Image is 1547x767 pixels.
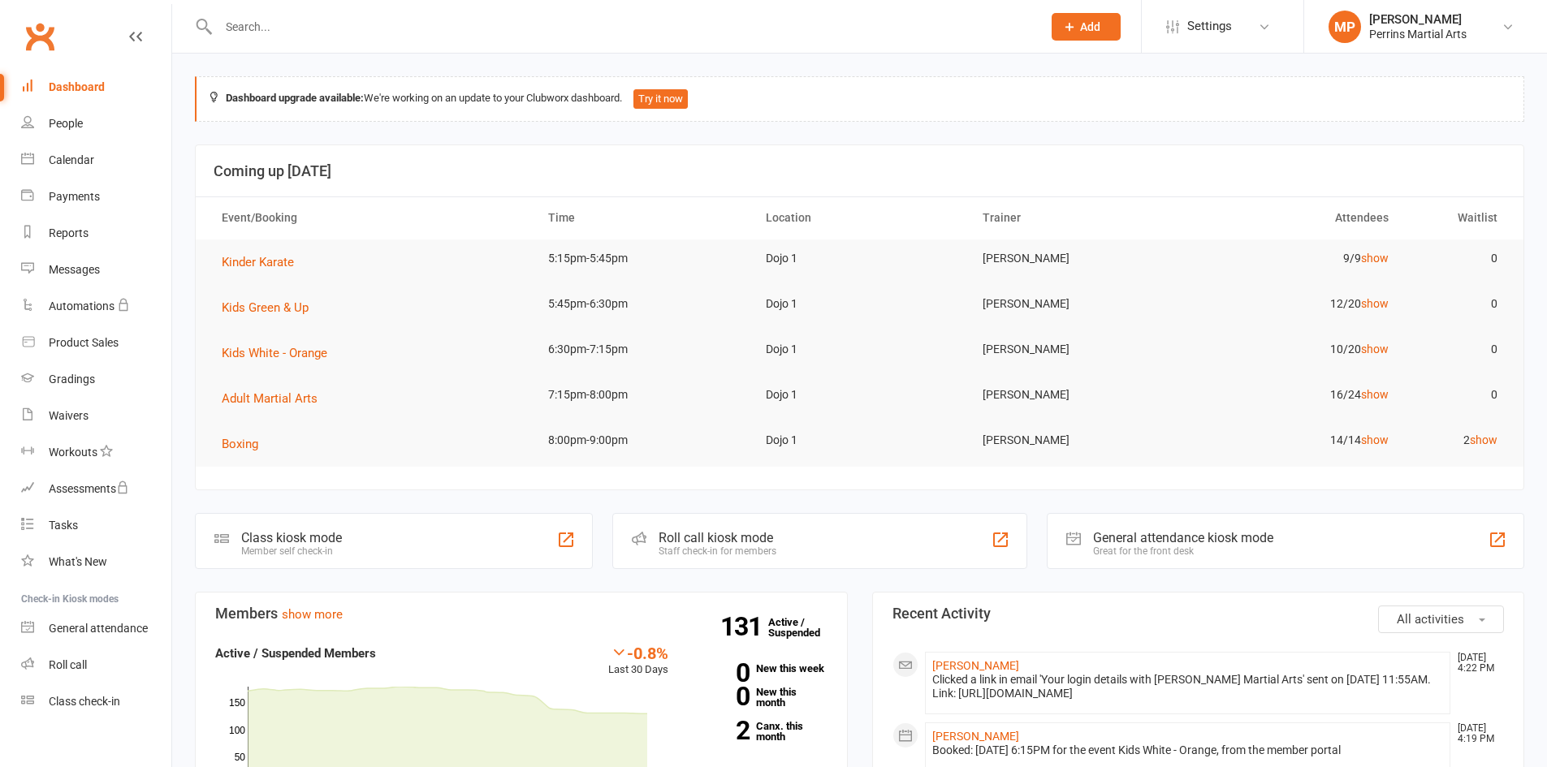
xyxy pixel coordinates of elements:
button: Kinder Karate [222,252,305,272]
button: Boxing [222,434,270,454]
td: 5:45pm-6:30pm [534,285,751,323]
a: [PERSON_NAME] [932,659,1019,672]
strong: 0 [693,684,750,709]
td: Dojo 1 [751,421,969,459]
div: Great for the front desk [1093,545,1273,557]
button: Try it now [633,89,688,109]
div: Messages [49,263,100,276]
a: show [1361,297,1389,310]
a: 0New this week [693,663,828,674]
span: Settings [1187,8,1232,45]
td: Dojo 1 [751,239,969,278]
div: Booked: [DATE] 6:15PM for the event Kids White - Orange, from the member portal [932,743,1444,757]
div: Automations [49,299,115,312]
button: All activities [1378,605,1504,633]
a: Gradings [21,361,171,398]
div: Payments [49,190,100,203]
td: Dojo 1 [751,285,969,323]
td: 0 [1403,285,1512,323]
div: General attendance [49,622,148,635]
a: Product Sales [21,325,171,361]
span: Kids Green & Up [222,300,309,315]
span: All activities [1397,612,1464,627]
td: 2 [1403,421,1512,459]
a: 2Canx. this month [693,721,828,742]
td: 0 [1403,376,1512,414]
a: show [1361,388,1389,401]
div: Assessments [49,482,129,495]
input: Search... [214,15,1031,38]
strong: Dashboard upgrade available: [226,92,364,104]
div: Roll call [49,658,87,671]
div: Waivers [49,409,89,422]
td: 6:30pm-7:15pm [534,330,751,368]
a: 0New this month [693,687,828,708]
a: [PERSON_NAME] [932,730,1019,743]
div: Workouts [49,446,97,459]
a: Waivers [21,398,171,434]
th: Time [534,197,751,239]
div: Tasks [49,519,78,532]
div: Class kiosk mode [241,530,342,545]
td: 14/14 [1186,421,1403,459]
div: Perrins Martial Arts [1369,27,1467,41]
time: [DATE] 4:19 PM [1450,723,1503,744]
h3: Members [215,605,828,622]
a: show [1361,343,1389,355]
a: Messages [21,252,171,288]
td: 12/20 [1186,285,1403,323]
a: Class kiosk mode [21,683,171,720]
a: Roll call [21,647,171,683]
time: [DATE] 4:22 PM [1450,653,1503,674]
div: Product Sales [49,336,119,349]
h3: Recent Activity [892,605,1505,622]
div: Roll call kiosk mode [659,530,776,545]
td: 0 [1403,330,1512,368]
a: Automations [21,288,171,325]
td: Dojo 1 [751,330,969,368]
th: Location [751,197,969,239]
a: Dashboard [21,69,171,106]
span: Add [1080,20,1100,33]
div: Staff check-in for members [659,545,776,557]
th: Waitlist [1403,197,1512,239]
a: Payments [21,179,171,215]
td: 8:00pm-9:00pm [534,421,751,459]
a: show more [282,607,343,622]
span: Adult Martial Arts [222,391,318,406]
a: What's New [21,544,171,580]
div: Member self check-in [241,545,342,557]
div: We're working on an update to your Clubworx dashboard. [195,76,1524,122]
button: Kids White - Orange [222,343,339,363]
strong: 131 [720,614,768,639]
span: Kids White - Orange [222,346,327,360]
a: Workouts [21,434,171,471]
a: Tasks [21,507,171,544]
td: [PERSON_NAME] [968,285,1186,323]
td: Dojo 1 [751,376,969,414]
td: [PERSON_NAME] [968,239,1186,278]
div: Clicked a link in email 'Your login details with [PERSON_NAME] Martial Arts' sent on [DATE] 11:55... [932,673,1444,700]
a: Clubworx [19,16,60,57]
td: 9/9 [1186,239,1403,278]
a: People [21,106,171,142]
div: Gradings [49,373,95,386]
a: Assessments [21,471,171,507]
td: 16/24 [1186,376,1403,414]
div: MP [1329,11,1361,43]
button: Adult Martial Arts [222,389,329,408]
strong: 2 [693,718,750,743]
a: General attendance kiosk mode [21,610,171,647]
a: Reports [21,215,171,252]
button: Kids Green & Up [222,298,320,317]
a: show [1361,433,1389,446]
h3: Coming up [DATE] [214,163,1506,179]
div: [PERSON_NAME] [1369,12,1467,27]
span: Boxing [222,437,258,451]
div: Dashboard [49,80,105,93]
div: General attendance kiosk mode [1093,530,1273,545]
td: [PERSON_NAME] [968,421,1186,459]
th: Attendees [1186,197,1403,239]
a: show [1470,433,1497,446]
td: 0 [1403,239,1512,278]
